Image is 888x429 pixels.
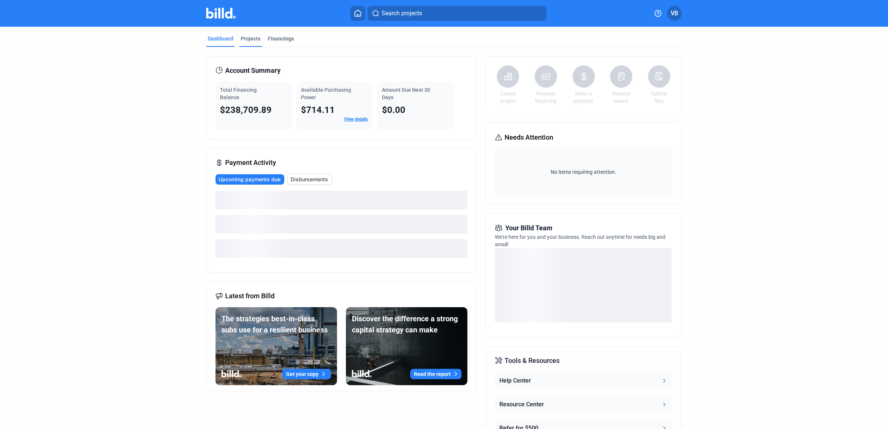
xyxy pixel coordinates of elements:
a: Request waiver [608,90,634,105]
span: Search projects [382,9,422,18]
img: Billd Company Logo [206,8,236,19]
span: Disbursements [291,176,328,183]
div: Financings [268,35,294,42]
span: Total Financing Balance [220,87,257,100]
a: Create project [495,90,521,105]
button: Upcoming payments due [215,174,284,185]
div: loading [215,215,467,234]
button: Help Center [495,372,672,390]
span: Tools & Resources [505,355,560,366]
button: Read the report [410,369,461,379]
button: Disbursements [287,174,332,185]
span: $238,709.89 [220,105,272,115]
span: Upcoming payments due [218,176,281,183]
span: Needs Attention [505,132,553,143]
div: loading [215,239,467,258]
span: Payment Activity [225,157,276,168]
div: Projects [241,35,260,42]
a: Request financing [533,90,559,105]
div: Discover the difference a strong capital strategy can make [352,313,461,335]
span: No items requiring attention. [498,168,669,176]
button: Resource Center [495,396,672,413]
div: The strategies best-in-class subs use for a resilient business [221,313,331,335]
span: $714.11 [301,105,335,115]
span: We're here for you and your business. Reach out anytime for needs big and small! [495,234,665,247]
div: loading [495,248,672,322]
span: VB [671,9,678,18]
div: Resource Center [499,400,544,409]
span: Account Summary [225,65,281,76]
div: Help Center [499,376,531,385]
button: Get your copy [282,369,331,379]
a: Make a payment [571,90,597,105]
a: View details [344,117,368,122]
span: Amount Due Next 30 Days [382,87,430,100]
button: VB [667,6,682,21]
span: $0.00 [382,105,405,115]
div: Dashboard [208,35,233,42]
span: Latest from Billd [225,291,275,301]
button: Search projects [367,6,547,21]
span: Your Billd Team [505,223,552,233]
div: loading [215,191,467,209]
a: Submit files [646,90,672,105]
span: Available Purchasing Power [301,87,351,100]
